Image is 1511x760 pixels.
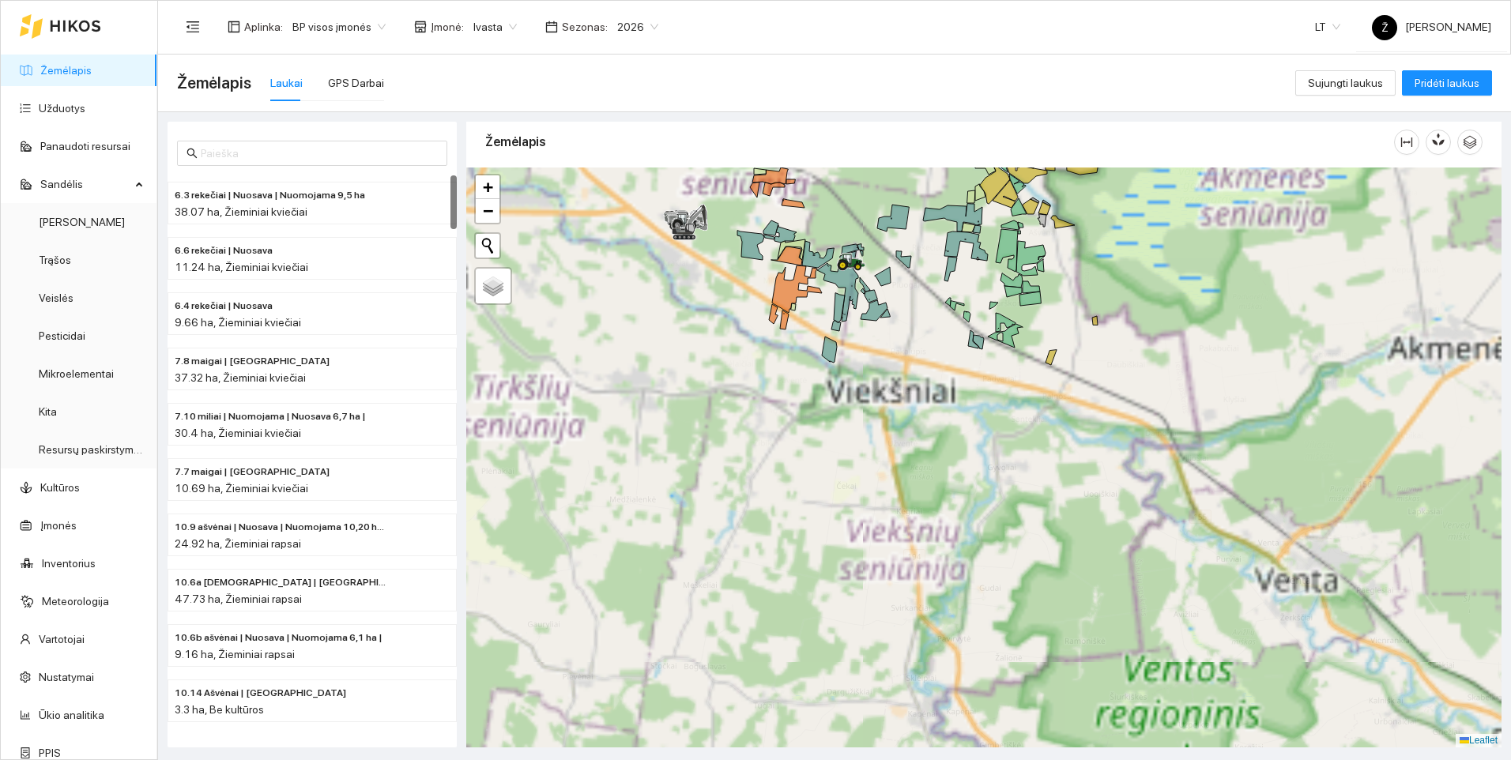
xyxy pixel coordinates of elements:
span: Aplinka : [244,18,283,36]
span: 47.73 ha, Žieminiai rapsai [175,593,302,605]
a: Resursų paskirstymas [39,443,145,456]
a: Meteorologija [42,595,109,608]
a: Pesticidai [39,329,85,342]
span: 10.14 Ašvėnai | Nuosava [175,686,346,701]
a: Įmonės [40,519,77,532]
span: LT [1315,15,1340,39]
span: Žemėlapis [177,70,251,96]
div: Laukai [270,74,303,92]
span: 10.9 ašvėnai | Nuosava | Nuomojama 10,20 ha | [175,520,386,535]
span: Ž [1381,15,1389,40]
a: [PERSON_NAME] [39,216,125,228]
button: Sujungti laukus [1295,70,1396,96]
a: Mikroelementai [39,367,114,380]
span: − [483,201,493,220]
div: GPS Darbai [328,74,384,92]
span: 24.92 ha, Žieminiai rapsai [175,537,301,550]
span: 6.4 rekečiai | Nuosava [175,299,273,314]
a: Inventorius [42,557,96,570]
button: column-width [1394,130,1419,155]
input: Paieška [201,145,438,162]
span: 7.10 miliai | Nuomojama | Nuosava 6,7 ha | [175,409,366,424]
span: BP visos įmonės [292,15,386,39]
span: 3.3 ha, Be kultūros [175,703,264,716]
span: 6.3 rekečiai | Nuosava | Nuomojama 9,5 ha [175,188,365,203]
span: 6.6 rekečiai | Nuosava [175,243,273,258]
a: Nustatymai [39,671,94,683]
a: Vartotojai [39,633,85,645]
span: 7.8 maigai | Nuosava [175,354,330,369]
span: Sandėlis [40,168,130,200]
a: Kita [39,405,57,418]
a: Zoom out [476,199,499,223]
a: Sujungti laukus [1295,77,1396,89]
button: menu-fold [177,11,209,43]
a: Leaflet [1460,735,1498,746]
a: Ūkio analitika [39,709,104,721]
span: layout [228,21,240,33]
span: column-width [1395,136,1419,149]
a: Žemėlapis [40,64,92,77]
span: calendar [545,21,558,33]
span: 10.6b ašvėnai | Nuosava | Nuomojama 6,1 ha | [175,630,382,645]
span: 9.66 ha, Žieminiai kviečiai [175,316,301,329]
span: shop [414,21,427,33]
span: Įmonė : [431,18,464,36]
span: 37.32 ha, Žieminiai kviečiai [175,371,306,384]
span: + [483,177,493,197]
span: 38.07 ha, Žieminiai kviečiai [175,205,307,218]
span: [PERSON_NAME] [1372,21,1491,33]
span: 11.24 ha, Žieminiai kviečiai [175,261,308,273]
a: Trąšos [39,254,71,266]
a: Zoom in [476,175,499,199]
span: 7.7 maigai | Nuomojama [175,465,330,480]
span: 10.69 ha, Žieminiai kviečiai [175,482,308,495]
span: Pridėti laukus [1415,74,1479,92]
a: Kultūros [40,481,80,494]
a: Panaudoti resursai [40,140,130,152]
button: Initiate a new search [476,234,499,258]
a: PPIS [39,747,61,759]
a: Užduotys [39,102,85,115]
span: 2026 [617,15,658,39]
span: 30.4 ha, Žieminiai kviečiai [175,427,301,439]
span: Sujungti laukus [1308,74,1383,92]
span: search [187,148,198,159]
span: 9.16 ha, Žieminiai rapsai [175,648,295,660]
span: 10.6a ašvėnai | Nuomojama | Nuosava 6,0 ha | [175,575,386,590]
div: Žemėlapis [485,119,1394,164]
a: Pridėti laukus [1402,77,1492,89]
span: menu-fold [186,20,200,34]
span: Ivasta [473,15,517,39]
a: Layers [476,269,511,303]
button: Pridėti laukus [1402,70,1492,96]
span: Sezonas : [562,18,608,36]
a: Veislės [39,292,73,304]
